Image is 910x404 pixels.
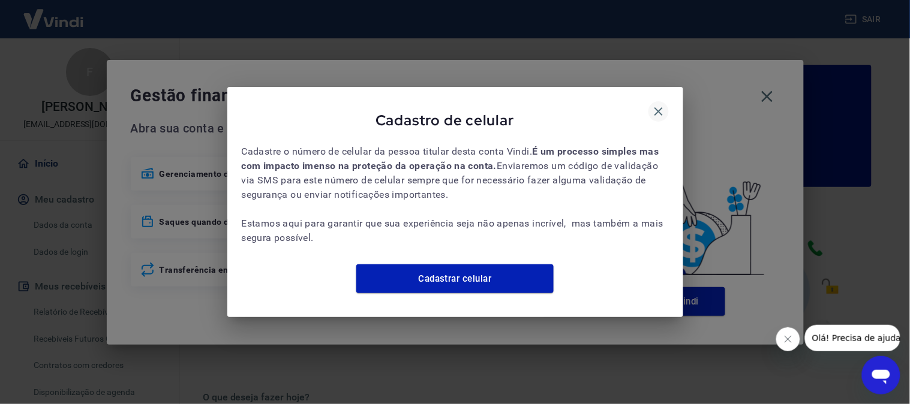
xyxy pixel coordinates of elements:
iframe: Fechar mensagem [776,327,800,351]
iframe: Mensagem da empresa [805,325,900,351]
span: Cadastro de celular [242,111,648,129]
b: É um processo simples mas com impacto imenso na proteção da operação na conta. [242,146,662,171]
span: Cadastre o número de celular da pessoa titular desta conta Vindi. Enviaremos um código de validaç... [242,144,669,245]
iframe: Botão para abrir a janela de mensagens [862,356,900,394]
span: Olá! Precisa de ajuda? [7,8,101,18]
a: Cadastrar celular [356,264,554,293]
